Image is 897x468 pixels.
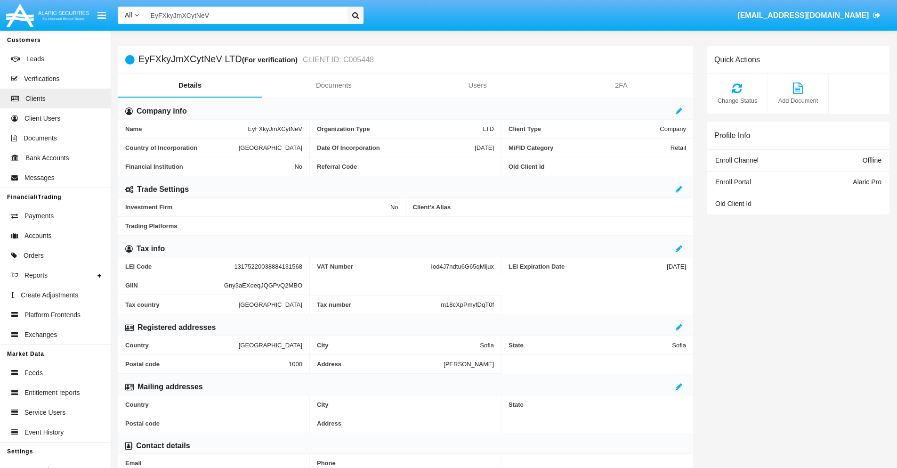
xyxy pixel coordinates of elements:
[509,401,686,408] span: State
[294,163,302,170] span: No
[24,388,80,398] span: Entitlement reports
[667,263,686,270] span: [DATE]
[431,263,494,270] span: Iod4J7ndtu6G65qMijux
[24,330,57,340] span: Exchanges
[24,251,44,261] span: Orders
[125,163,294,170] span: Financial Institution
[239,301,302,308] span: [GEOGRAPHIC_DATA]
[239,342,302,349] span: [GEOGRAPHIC_DATA]
[24,310,81,320] span: Platform Frontends
[300,56,374,64] small: CLIENT ID: C005448
[733,2,885,29] a: [EMAIL_ADDRESS][DOMAIN_NAME]
[715,178,751,186] span: Enroll Portal
[24,427,64,437] span: Event History
[475,144,494,151] span: [DATE]
[671,144,686,151] span: Retail
[289,361,302,368] span: 1000
[317,361,444,368] span: Address
[317,301,441,308] span: Tax number
[25,94,46,104] span: Clients
[224,282,302,289] span: Gny3aEXoeqJQGPvQ2MBO
[125,125,248,132] span: Name
[146,7,344,24] input: Search
[24,114,60,123] span: Client Users
[24,211,54,221] span: Payments
[550,74,693,97] a: 2FA
[509,263,667,270] span: LEI Expiration Date
[24,368,43,378] span: Feeds
[444,361,494,368] span: [PERSON_NAME]
[125,301,239,308] span: Tax country
[5,1,90,29] img: Logo image
[672,342,686,349] span: Sofia
[137,244,165,254] h6: Tax info
[509,342,672,349] span: State
[125,401,302,408] span: Country
[24,271,48,280] span: Reports
[125,263,234,270] span: LEI Code
[137,106,187,116] h6: Company info
[24,74,59,84] span: Verifications
[509,125,660,132] span: Client Type
[26,54,44,64] span: Leads
[125,361,289,368] span: Postal code
[242,54,300,65] div: (For verification)
[509,144,671,151] span: MiFID Category
[317,460,494,467] span: Phone
[137,322,216,333] h6: Registered addresses
[660,125,686,132] span: Company
[25,153,69,163] span: Bank Accounts
[21,290,78,300] span: Create Adjustments
[737,11,869,19] span: [EMAIL_ADDRESS][DOMAIN_NAME]
[483,125,494,132] span: LTD
[125,144,239,151] span: Country of Incorporation
[125,204,390,211] span: Investment Firm
[137,382,203,392] h6: Mailing addresses
[317,401,494,408] span: City
[406,74,550,97] a: Users
[863,156,881,164] span: Offline
[24,133,57,143] span: Documents
[773,96,824,105] span: Add Document
[125,342,239,349] span: Country
[413,204,687,211] span: Client’s Alias
[714,131,750,140] h6: Profile Info
[317,125,483,132] span: Organization Type
[125,460,302,467] span: Email
[712,96,763,105] span: Change Status
[509,163,686,170] span: Old Client Id
[248,125,302,132] span: EyFXkyJmXCytNeV
[262,74,405,97] a: Documents
[138,54,374,65] h5: EyFXkyJmXCytNeV LTD
[715,200,752,207] span: Old Client Id
[317,342,480,349] span: City
[137,184,189,195] h6: Trade Settings
[441,301,494,308] span: m18cXpPmyfDqT0f
[125,420,302,427] span: Postal code
[853,178,881,186] span: Alaric Pro
[125,11,132,19] span: All
[118,74,262,97] a: Details
[714,55,760,64] h6: Quick Actions
[125,282,224,289] span: GIIN
[239,144,302,151] span: [GEOGRAPHIC_DATA]
[24,408,65,418] span: Service Users
[390,204,398,211] span: No
[317,263,431,270] span: VAT Number
[715,156,759,164] span: Enroll Channel
[317,420,494,427] span: Address
[480,342,494,349] span: Sofia
[234,263,302,270] span: 13175220038884131568
[136,441,190,451] h6: Contact details
[317,163,494,170] span: Referral Code
[24,231,52,241] span: Accounts
[118,10,146,20] a: All
[125,222,686,230] span: Trading Platforms
[317,144,475,151] span: Date Of Incorporation
[24,173,55,183] span: Messages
